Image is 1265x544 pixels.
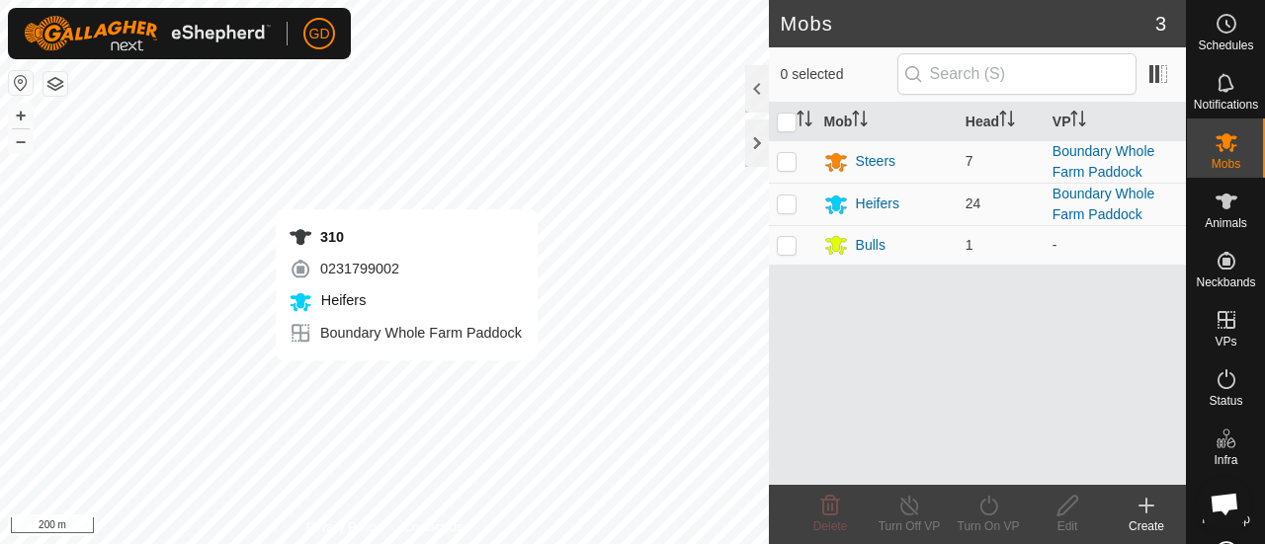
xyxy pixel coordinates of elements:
p-sorticon: Activate to sort [852,114,868,129]
span: Notifications [1194,99,1258,111]
span: Delete [813,519,848,533]
div: Heifers [856,194,899,214]
p-sorticon: Activate to sort [797,114,812,129]
a: Privacy Policy [306,518,380,536]
span: 1 [966,237,973,253]
button: Map Layers [43,72,67,96]
span: 7 [966,153,973,169]
span: Heifers [316,292,366,308]
div: Open chat [1198,477,1251,530]
p-sorticon: Activate to sort [999,114,1015,129]
h2: Mobs [781,12,1155,36]
span: GD [309,24,330,44]
div: 310 [289,225,522,249]
button: Reset Map [9,71,33,95]
span: 0 selected [781,64,897,85]
td: - [1045,225,1186,265]
span: Neckbands [1196,276,1255,288]
div: Create [1107,517,1186,535]
span: 3 [1155,9,1166,39]
div: Turn On VP [949,517,1028,535]
span: Infra [1214,454,1237,466]
p-sorticon: Activate to sort [1070,114,1086,129]
span: Heatmap [1202,513,1250,525]
div: 0231799002 [289,257,522,280]
th: Mob [816,103,958,141]
span: VPs [1215,336,1236,348]
button: + [9,104,33,127]
div: Steers [856,151,895,172]
img: Gallagher Logo [24,16,271,51]
th: Head [958,103,1045,141]
span: Animals [1205,217,1247,229]
a: Boundary Whole Farm Paddock [1053,143,1155,180]
div: Edit [1028,517,1107,535]
div: Turn Off VP [870,517,949,535]
th: VP [1045,103,1186,141]
a: Contact Us [403,518,462,536]
div: Bulls [856,235,885,256]
button: – [9,129,33,153]
span: Schedules [1198,39,1253,51]
div: Boundary Whole Farm Paddock [289,321,522,345]
span: 24 [966,195,981,211]
input: Search (S) [897,53,1137,95]
span: Status [1209,395,1242,407]
a: Boundary Whole Farm Paddock [1053,186,1155,222]
span: Mobs [1212,158,1240,170]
